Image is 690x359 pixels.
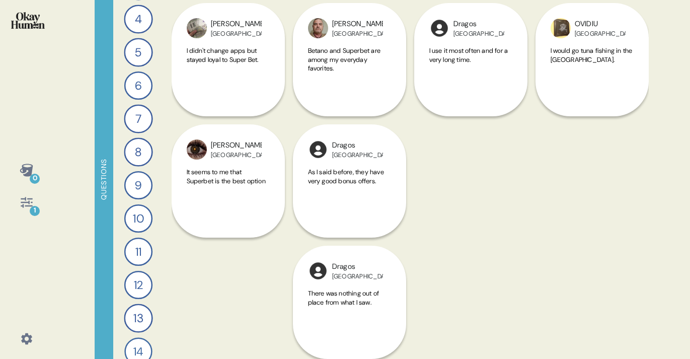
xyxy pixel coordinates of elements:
[124,71,152,100] div: 6
[211,140,262,151] div: [PERSON_NAME]
[332,272,383,280] div: [GEOGRAPHIC_DATA]
[308,289,379,307] span: There was nothing out of place from what I saw.
[575,30,626,38] div: [GEOGRAPHIC_DATA]
[453,30,504,38] div: [GEOGRAPHIC_DATA]
[551,46,633,64] span: I would go tuna fishing in the [GEOGRAPHIC_DATA].
[187,168,266,185] span: It seems to me that Superbet is the best option
[124,5,152,33] div: 4
[124,304,152,332] div: 13
[429,46,508,64] span: I use it most often and for a very long time.
[551,18,571,38] img: 975_PROFILE_PICTURE_IMG_2334.JPG
[429,18,449,38] img: l1ibTKarBSWXLOhlfT5LxFP+OttMJpPJZDKZTCbz9PgHEggSPYjZSwEAAAAASUVORK5CYII=
[453,19,504,30] div: Dragos
[124,271,152,299] div: 12
[124,171,152,199] div: 9
[308,261,328,281] img: l1ibTKarBSWXLOhlfT5LxFP+OttMJpPJZDKZTCbz9PgHEggSPYjZSwEAAAAASUVORK5CYII=
[11,12,45,29] img: okayhuman.3b1b6348.png
[124,204,152,233] div: 10
[187,139,207,160] img: 988_PROFILE_PICTURE_1000006632.jpg
[575,19,626,30] div: OVIDIU
[30,174,40,184] div: 0
[124,137,152,166] div: 8
[30,206,40,216] div: 1
[124,238,152,266] div: 11
[332,261,383,272] div: Dragos
[124,104,152,133] div: 7
[211,151,262,159] div: [GEOGRAPHIC_DATA]
[124,38,152,66] div: 5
